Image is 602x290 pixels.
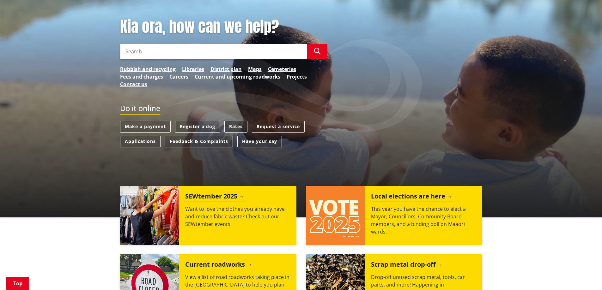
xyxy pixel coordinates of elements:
a: Register a dog [175,121,220,133]
iframe: Messenger Launcher [573,263,596,286]
a: Cemeteries [268,65,296,73]
a: District plan [210,65,242,73]
h2: Local elections are here [371,192,453,202]
a: SEWtember 2025 Want to love the clothes you already have and reduce fabric waste? Check out our S... [120,186,296,245]
h2: SEWtember 2025 [185,192,245,202]
h1: Kia ora, how can we help? [120,18,327,36]
a: Applications [120,136,161,147]
input: Search input [120,44,307,59]
p: This year you have the chance to elect a Mayor, Councillors, Community Board members, and a bindi... [371,205,476,235]
a: Contact us [120,80,147,88]
a: Fees and charges [120,73,163,80]
h2: Scrap metal drop-off [371,261,443,270]
h2: Do it online [120,104,160,115]
a: Careers [169,73,188,80]
img: Vote 2025 [306,186,365,245]
a: Rubbish and recycling [120,65,176,73]
a: Rates [224,121,247,133]
a: Make a payment [120,121,171,133]
a: Projects [287,73,307,80]
a: Top [6,277,29,290]
img: SEWtember [120,186,179,245]
a: Feedback & Complaints [165,136,233,147]
p: Want to love the clothes you already have and reduce fabric waste? Check out our SEWtember events! [185,205,290,228]
a: Current and upcoming roadworks [195,73,280,80]
a: Request a service [252,121,305,133]
a: Local elections are here This year you have the chance to elect a Mayor, Councillors, Community B... [306,186,482,245]
h2: Current roadworks [185,261,252,270]
a: Libraries [182,65,204,73]
a: Have your say [237,136,282,147]
a: Maps [248,65,262,73]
